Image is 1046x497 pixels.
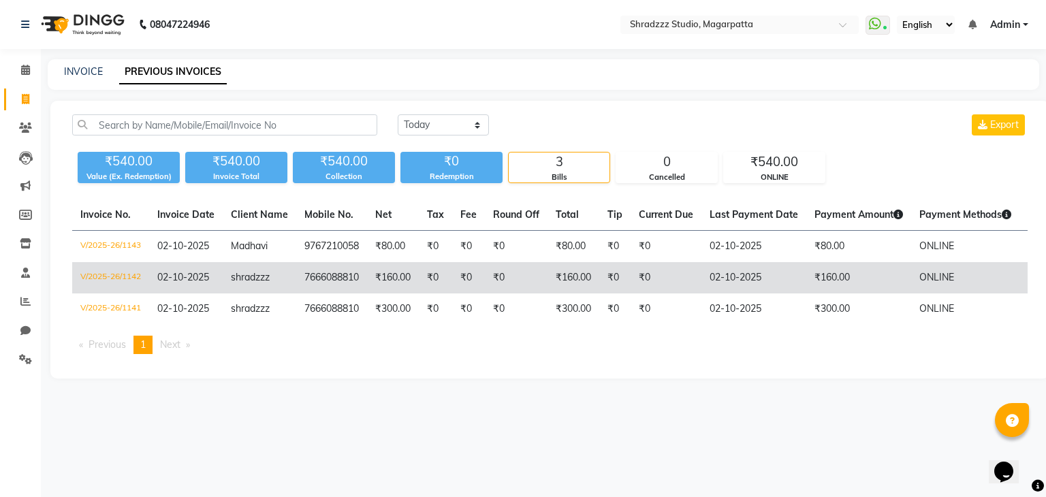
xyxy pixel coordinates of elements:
[509,153,609,172] div: 3
[452,231,485,263] td: ₹0
[72,231,149,263] td: V/2025-26/1143
[607,208,622,221] span: Tip
[157,240,209,252] span: 02-10-2025
[367,262,419,293] td: ₹160.00
[296,293,367,325] td: 7666088810
[72,336,1028,354] nav: Pagination
[701,293,806,325] td: 02-10-2025
[304,208,353,221] span: Mobile No.
[419,293,452,325] td: ₹0
[990,18,1020,32] span: Admin
[631,231,701,263] td: ₹0
[89,338,126,351] span: Previous
[231,208,288,221] span: Client Name
[157,302,209,315] span: 02-10-2025
[427,208,444,221] span: Tax
[509,172,609,183] div: Bills
[452,293,485,325] td: ₹0
[460,208,477,221] span: Fee
[806,231,911,263] td: ₹80.00
[710,208,798,221] span: Last Payment Date
[814,208,903,221] span: Payment Amount
[599,231,631,263] td: ₹0
[631,293,701,325] td: ₹0
[80,208,131,221] span: Invoice No.
[548,231,599,263] td: ₹80.00
[724,153,825,172] div: ₹540.00
[701,262,806,293] td: 02-10-2025
[293,152,395,171] div: ₹540.00
[989,443,1032,483] iframe: chat widget
[185,171,287,182] div: Invoice Total
[35,5,128,44] img: logo
[231,271,270,283] span: shradzzz
[493,208,539,221] span: Round Off
[367,231,419,263] td: ₹80.00
[296,231,367,263] td: 9767210058
[72,114,377,135] input: Search by Name/Mobile/Email/Invoice No
[296,262,367,293] td: 7666088810
[548,293,599,325] td: ₹300.00
[140,338,146,351] span: 1
[119,60,227,84] a: PREVIOUS INVOICES
[64,65,103,78] a: INVOICE
[157,208,215,221] span: Invoice Date
[919,271,954,283] span: ONLINE
[806,293,911,325] td: ₹300.00
[556,208,579,221] span: Total
[72,262,149,293] td: V/2025-26/1142
[400,171,503,182] div: Redemption
[452,262,485,293] td: ₹0
[616,153,717,172] div: 0
[616,172,717,183] div: Cancelled
[919,208,1011,221] span: Payment Methods
[485,293,548,325] td: ₹0
[185,152,287,171] div: ₹540.00
[231,240,268,252] span: Madhavi
[419,231,452,263] td: ₹0
[157,271,209,283] span: 02-10-2025
[150,5,210,44] b: 08047224946
[293,171,395,182] div: Collection
[919,302,954,315] span: ONLINE
[400,152,503,171] div: ₹0
[375,208,392,221] span: Net
[367,293,419,325] td: ₹300.00
[806,262,911,293] td: ₹160.00
[419,262,452,293] td: ₹0
[72,293,149,325] td: V/2025-26/1141
[78,152,180,171] div: ₹540.00
[231,302,270,315] span: shradzzz
[485,262,548,293] td: ₹0
[701,231,806,263] td: 02-10-2025
[485,231,548,263] td: ₹0
[972,114,1025,135] button: Export
[548,262,599,293] td: ₹160.00
[599,262,631,293] td: ₹0
[160,338,180,351] span: Next
[990,118,1019,131] span: Export
[631,262,701,293] td: ₹0
[78,171,180,182] div: Value (Ex. Redemption)
[724,172,825,183] div: ONLINE
[639,208,693,221] span: Current Due
[919,240,954,252] span: ONLINE
[599,293,631,325] td: ₹0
